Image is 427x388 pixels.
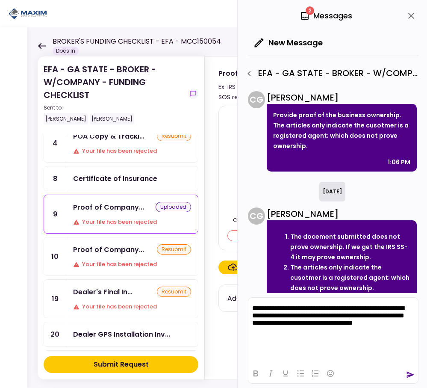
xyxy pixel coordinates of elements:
[73,260,191,269] div: Your file has been rejected
[73,147,191,155] div: Your file has been rejected
[242,66,418,81] div: EFA - GA STATE - BROKER - W/COMPANY - FUNDING CHECKLIST - Proof of Company Ownership
[323,367,338,379] button: Emojis
[53,36,221,47] h1: BROKER'S FUNDING CHECKLIST - EFA - MCC150054
[73,173,157,184] div: Certificate of Insurance
[44,356,198,373] button: Submit Request
[273,110,410,151] p: Provide proof of the business ownership. The articles only indicate the cusotmer is a registered ...
[248,91,265,108] div: C G
[218,82,369,102] div: Ex: IRS SS-4, Operating Agreement, Schedule K-1, SOS reflecting as member/officer or higher role.
[73,202,144,213] div: Proof of Company Ownership
[319,182,345,201] div: [DATE]
[267,207,417,220] div: [PERSON_NAME]
[406,370,415,379] button: send
[156,202,191,212] div: uploaded
[53,47,79,55] div: Docs In
[267,91,417,104] div: [PERSON_NAME]
[9,7,47,20] img: Partner icon
[44,350,198,376] a: 21Proof of Down Payment 1
[227,293,374,304] div: Add files you've already uploaded to My AIO
[44,104,185,112] div: Sent to:
[227,216,317,224] div: Certificate of Organization.pdf
[44,237,198,276] a: 10Proof of Company FEINresubmitYour file has been rejected
[73,287,133,297] div: Dealer's Final Invoice
[293,367,308,379] button: Bullet list
[308,367,323,379] button: Numbered list
[44,113,88,124] div: [PERSON_NAME]
[157,287,191,297] div: resubmit
[188,89,198,99] button: show-messages
[73,244,144,255] div: Proof of Company FEIN
[44,195,198,234] a: 9Proof of Company OwnershipuploadedYour file has been rejected
[248,367,263,379] button: Bold
[44,124,198,163] a: 4POA Copy & Tracking ReceiptresubmitYour file has been rejected
[73,131,144,142] div: POA Copy & Tracking Receipt
[157,131,191,141] div: resubmit
[227,230,317,241] button: Remove
[73,218,191,226] div: Your file has been rejected
[44,322,198,347] a: 20Dealer GPS Installation Invoice
[44,322,66,347] div: 20
[404,9,418,23] button: close
[300,9,352,22] div: Messages
[44,124,66,162] div: 4
[290,231,410,262] li: The docement submitted does not prove ownership. If we get the IRS SS-4 it may prove ownership.
[44,280,66,318] div: 19
[248,298,418,363] iframe: Rich Text Area
[248,32,330,54] button: New Message
[290,262,410,293] li: The articles only indicate the cusotmer is a registered agent; which does not prove ownership.
[44,279,198,318] a: 19Dealer's Final InvoiceresubmitYour file has been rejected
[388,157,410,167] div: 1:06 PM
[44,195,66,233] div: 9
[278,367,293,379] button: Underline
[73,302,191,311] div: Your file has been rejected
[263,367,278,379] button: Italic
[157,244,191,255] div: resubmit
[44,237,66,275] div: 10
[44,166,66,191] div: 8
[218,261,304,274] span: Click here to upload the required document
[90,113,134,124] div: [PERSON_NAME]
[94,359,149,370] div: Submit Request
[73,329,170,340] div: Dealer GPS Installation Invoice
[306,6,314,15] span: 2
[44,166,198,191] a: 8Certificate of Insurance
[218,68,369,79] div: Proof of Company Ownership
[248,207,265,225] div: C G
[44,63,185,124] div: EFA - GA STATE - BROKER - W/COMPANY - FUNDING CHECKLIST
